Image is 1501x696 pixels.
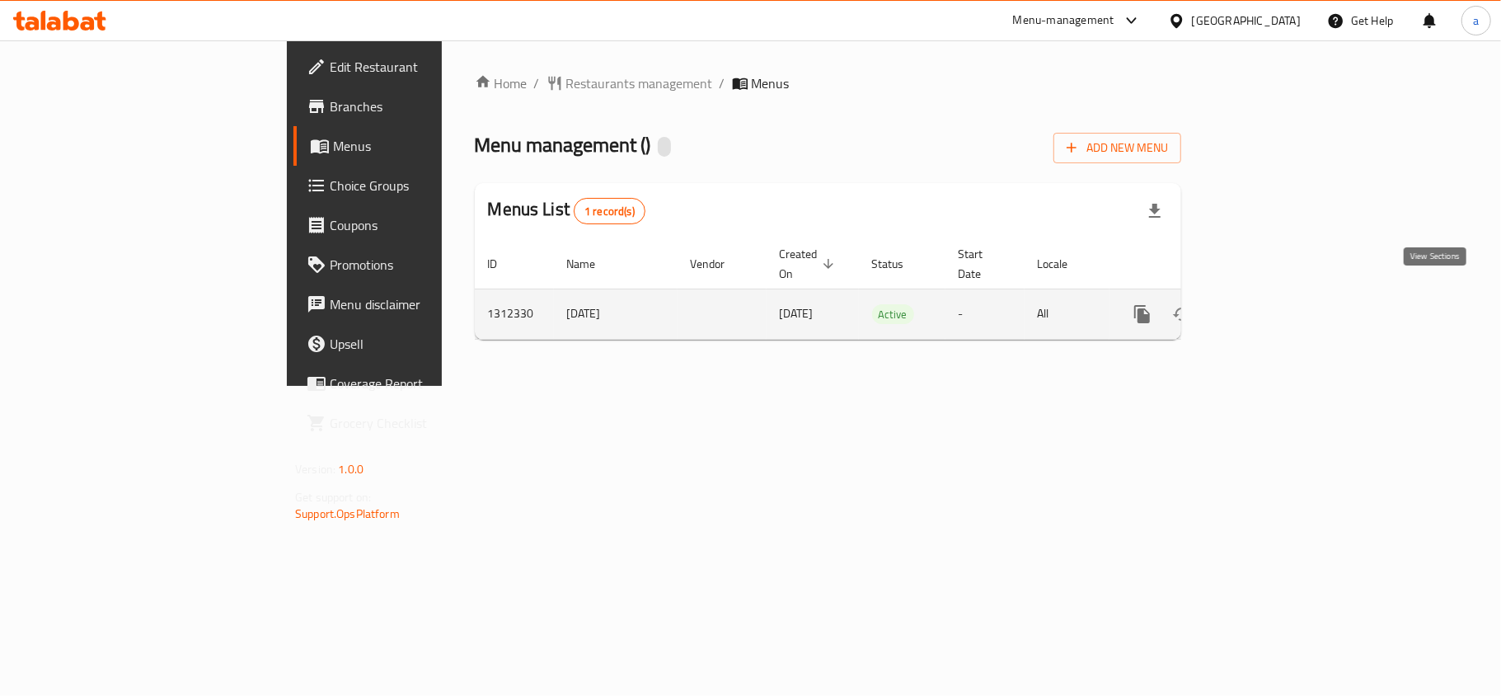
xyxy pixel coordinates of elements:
[959,244,1005,284] span: Start Date
[295,487,371,508] span: Get support on:
[330,255,524,275] span: Promotions
[752,73,790,93] span: Menus
[293,324,537,364] a: Upsell
[293,47,537,87] a: Edit Restaurant
[293,87,537,126] a: Branches
[293,245,537,285] a: Promotions
[330,57,524,77] span: Edit Restaurant
[1192,12,1301,30] div: [GEOGRAPHIC_DATA]
[1038,254,1090,274] span: Locale
[330,96,524,116] span: Branches
[338,459,364,480] span: 1.0.0
[780,244,839,284] span: Created On
[475,73,1181,93] nav: breadcrumb
[575,204,645,219] span: 1 record(s)
[691,254,747,274] span: Vendor
[293,285,537,324] a: Menu disclaimer
[330,215,524,235] span: Coupons
[488,254,519,274] span: ID
[475,126,651,163] span: Menu management ( )
[295,503,400,524] a: Support.OpsPlatform
[293,166,537,205] a: Choice Groups
[872,305,914,324] span: Active
[330,413,524,433] span: Grocery Checklist
[566,73,713,93] span: Restaurants management
[330,334,524,354] span: Upsell
[872,304,914,324] div: Active
[293,126,537,166] a: Menus
[554,289,678,339] td: [DATE]
[293,364,537,403] a: Coverage Report
[1053,133,1181,163] button: Add New Menu
[1067,138,1168,158] span: Add New Menu
[475,239,1294,340] table: enhanced table
[293,403,537,443] a: Grocery Checklist
[1135,191,1175,231] div: Export file
[1123,294,1162,334] button: more
[330,176,524,195] span: Choice Groups
[333,136,524,156] span: Menus
[872,254,926,274] span: Status
[1109,239,1294,289] th: Actions
[1013,11,1114,31] div: Menu-management
[546,73,713,93] a: Restaurants management
[293,205,537,245] a: Coupons
[780,303,814,324] span: [DATE]
[1162,294,1202,334] button: Change Status
[1025,289,1109,339] td: All
[1473,12,1479,30] span: a
[330,374,524,393] span: Coverage Report
[945,289,1025,339] td: -
[567,254,617,274] span: Name
[720,73,725,93] li: /
[330,294,524,314] span: Menu disclaimer
[488,197,645,224] h2: Menus List
[295,459,335,480] span: Version:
